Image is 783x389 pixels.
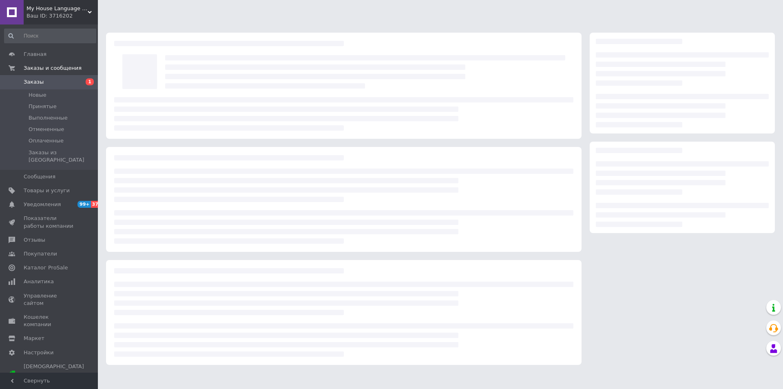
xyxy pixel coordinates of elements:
span: Управление сайтом [24,292,75,307]
span: Покупатели [24,250,57,258]
span: Заказы и сообщения [24,64,82,72]
span: Уведомления [24,201,61,208]
span: Кошелек компании [24,313,75,328]
span: Новые [29,91,46,99]
span: Заказы из [GEOGRAPHIC_DATA] [29,149,95,164]
span: Принятые [29,103,57,110]
span: Аналитика [24,278,54,285]
span: Каталог ProSale [24,264,68,271]
span: Оплаченные [29,137,64,144]
span: Главная [24,51,46,58]
span: Товары и услуги [24,187,70,194]
input: Поиск [4,29,96,43]
span: Выполненные [29,114,68,122]
div: Ваш ID: 3716202 [27,12,98,20]
span: Настройки [24,349,53,356]
span: Маркет [24,335,44,342]
span: Сообщения [24,173,55,180]
span: Показатели работы компании [24,215,75,229]
span: 1 [86,78,94,85]
span: 99+ [77,201,91,208]
span: Отмененные [29,126,64,133]
span: Отзывы [24,236,45,244]
span: [DEMOGRAPHIC_DATA] и счета [24,363,84,385]
span: My House Language School [27,5,88,12]
span: Заказы [24,78,44,86]
span: 37 [91,201,100,208]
